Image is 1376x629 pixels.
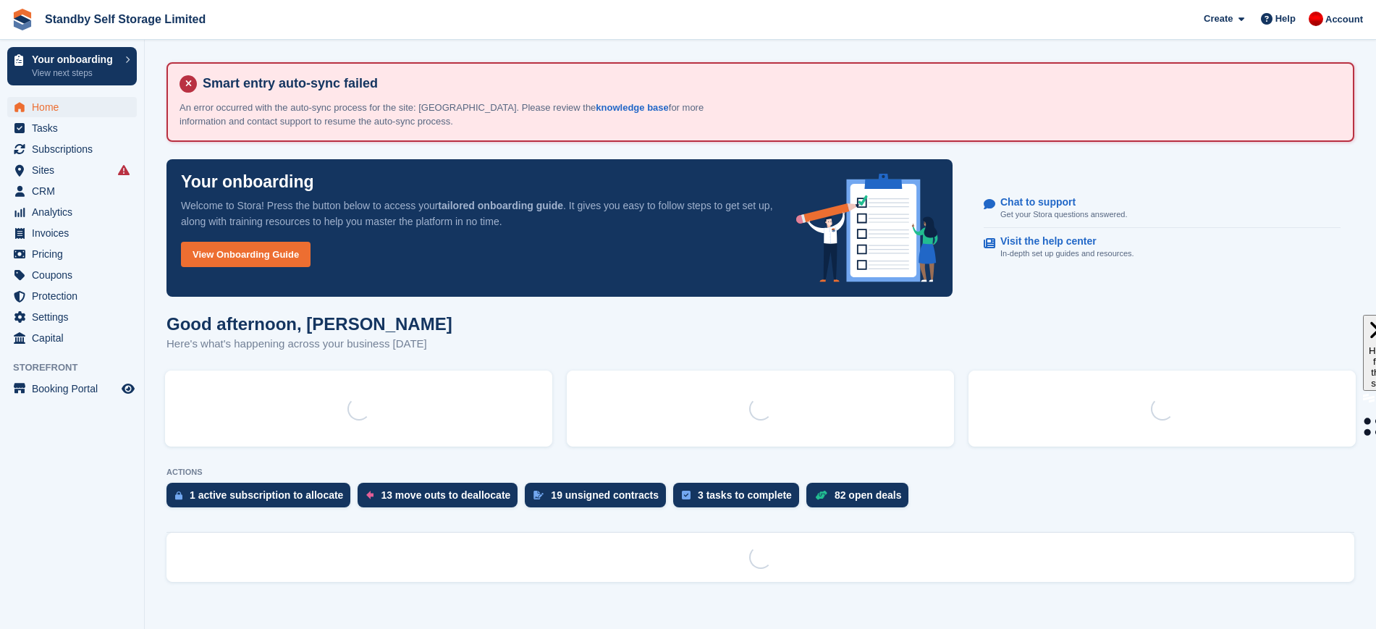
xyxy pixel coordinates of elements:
[175,491,182,500] img: active_subscription_to_allocate_icon-d502201f5373d7db506a760aba3b589e785aa758c864c3986d89f69b8ff3...
[32,223,119,243] span: Invoices
[12,9,33,30] img: stora-icon-8386f47178a22dfd0bd8f6a31ec36ba5ce8667c1dd55bd0f319d3a0aa187defe.svg
[32,202,119,222] span: Analytics
[32,379,119,399] span: Booking Portal
[7,202,137,222] a: menu
[533,491,544,499] img: contract_signature_icon-13c848040528278c33f63329250d36e43548de30e8caae1d1a13099fd9432cc5.svg
[366,491,373,499] img: move_outs_to_deallocate_icon-f764333ba52eb49d3ac5e1228854f67142a1ed5810a6f6cc68b1a99e826820c5.svg
[32,286,119,306] span: Protection
[815,490,827,500] img: deal-1b604bf984904fb50ccaf53a9ad4b4a5d6e5aea283cecdc64d6e3604feb123c2.svg
[166,468,1354,477] p: ACTIONS
[984,228,1341,267] a: Visit the help center In-depth set up guides and resources.
[796,174,938,282] img: onboarding-info-6c161a55d2c0e0a8cae90662b2fe09162a5109e8cc188191df67fb4f79e88e88.svg
[7,47,137,85] a: Your onboarding View next steps
[32,118,119,138] span: Tasks
[181,174,314,190] p: Your onboarding
[181,242,311,267] a: View Onboarding Guide
[119,380,137,397] a: Preview store
[7,139,137,159] a: menu
[381,489,510,501] div: 13 move outs to deallocate
[118,164,130,176] i: Smart entry sync failures have occurred
[1000,208,1127,221] p: Get your Stora questions answered.
[32,54,118,64] p: Your onboarding
[166,314,452,334] h1: Good afternoon, [PERSON_NAME]
[438,200,563,211] strong: tailored onboarding guide
[7,307,137,327] a: menu
[180,101,722,129] p: An error occurred with the auto-sync process for the site: [GEOGRAPHIC_DATA]. Please review the f...
[1325,12,1363,27] span: Account
[32,307,119,327] span: Settings
[190,489,343,501] div: 1 active subscription to allocate
[835,489,902,501] div: 82 open deals
[7,181,137,201] a: menu
[7,328,137,348] a: menu
[682,491,691,499] img: task-75834270c22a3079a89374b754ae025e5fb1db73e45f91037f5363f120a921f8.svg
[13,360,144,375] span: Storefront
[1000,196,1115,208] p: Chat to support
[1000,235,1123,248] p: Visit the help center
[32,328,119,348] span: Capital
[32,244,119,264] span: Pricing
[551,489,659,501] div: 19 unsigned contracts
[7,286,137,306] a: menu
[32,160,119,180] span: Sites
[32,67,118,80] p: View next steps
[32,265,119,285] span: Coupons
[7,379,137,399] a: menu
[1275,12,1296,26] span: Help
[525,483,673,515] a: 19 unsigned contracts
[806,483,916,515] a: 82 open deals
[7,118,137,138] a: menu
[984,189,1341,229] a: Chat to support Get your Stora questions answered.
[673,483,806,515] a: 3 tasks to complete
[1000,248,1134,260] p: In-depth set up guides and resources.
[166,483,358,515] a: 1 active subscription to allocate
[7,97,137,117] a: menu
[32,139,119,159] span: Subscriptions
[698,489,792,501] div: 3 tasks to complete
[32,97,119,117] span: Home
[1309,12,1323,26] img: Aaron Winter
[7,265,137,285] a: menu
[1204,12,1233,26] span: Create
[166,336,452,353] p: Here's what's happening across your business [DATE]
[596,102,668,113] a: knowledge base
[39,7,211,31] a: Standby Self Storage Limited
[358,483,525,515] a: 13 move outs to deallocate
[7,244,137,264] a: menu
[7,160,137,180] a: menu
[7,223,137,243] a: menu
[32,181,119,201] span: CRM
[197,75,1341,92] h4: Smart entry auto-sync failed
[181,198,773,229] p: Welcome to Stora! Press the button below to access your . It gives you easy to follow steps to ge...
